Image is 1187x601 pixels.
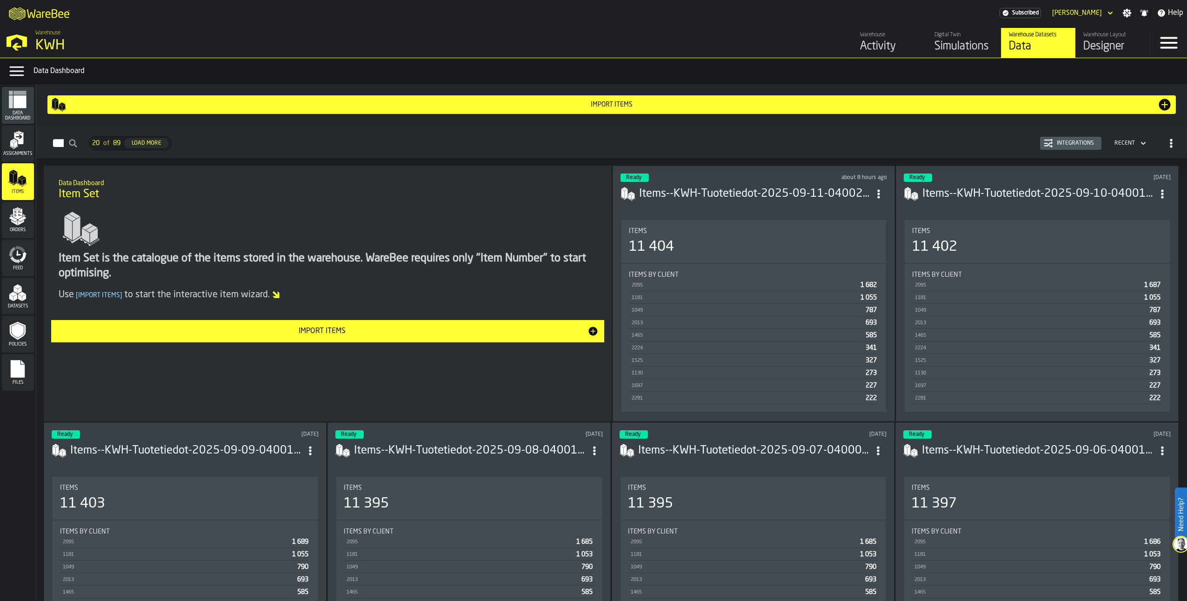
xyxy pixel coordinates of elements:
div: Warehouse Datasets [1009,32,1068,38]
span: 327 [866,357,877,364]
button: button-Import Items [51,320,604,342]
a: link-to-/wh/i/4fb45246-3b77-4bb5-b880-c337c3c5facb/simulations [927,28,1001,58]
li: menu Policies [2,316,34,353]
span: 693 [581,576,593,583]
div: StatList-item-2013 [60,573,311,586]
span: 222 [1149,395,1160,401]
div: StatList-item-2013 [344,573,594,586]
span: 341 [866,345,877,351]
div: ItemListCard-DashboardItemContainer [613,166,895,421]
div: StatList-item-1697 [629,379,879,392]
div: stat-Items by client [905,264,1170,412]
div: Title [912,484,1162,492]
span: 273 [1149,370,1160,376]
span: Items by client [912,528,961,535]
span: Items [344,484,362,492]
div: title-Item Set [51,173,604,207]
div: Simulations [934,39,994,54]
div: Title [629,227,879,235]
label: button-toggle-Menu [1150,28,1187,58]
div: Title [628,528,879,535]
div: StatList-item-2013 [628,573,879,586]
span: 790 [581,564,593,570]
span: Items by client [344,528,393,535]
span: Item Set [59,187,99,202]
span: Items [912,227,930,235]
div: StatList-item-1465 [344,586,594,598]
div: DropdownMenuValue-4 [1111,138,1148,149]
div: 1130 [914,370,1146,376]
div: StatList-item-1049 [912,304,1162,316]
h3: Items--KWH-Tuotetiedot-2025-09-08-040016.csv-2025-09-08 [354,443,586,458]
span: Ready [909,432,924,437]
div: StatList-item-2095 [344,535,594,548]
div: StatList-item-1181 [60,548,311,561]
div: Items--KWH-Tuotetiedot-2025-09-11-040021.csv-2025-09-11 [639,187,871,201]
div: Activity [860,39,919,54]
div: StatList-item-2095 [912,279,1162,291]
span: 1 687 [1144,282,1160,288]
span: Policies [2,342,34,347]
div: 1049 [62,564,294,570]
span: of [103,140,109,147]
div: status-3 2 [903,430,932,439]
span: Feed [2,266,34,271]
span: 89 [113,140,120,147]
span: 1 689 [292,539,308,545]
div: StatList-item-1049 [60,561,311,573]
h3: Items--KWH-Tuotetiedot-2025-09-07-040007.csv-2025-09-07 [638,443,870,458]
label: button-toggle-Data Menu [4,62,30,80]
div: 1181 [630,552,857,558]
div: Title [60,484,311,492]
div: status-3 2 [52,430,80,439]
div: StatList-item-2095 [628,535,879,548]
div: 1465 [914,589,1146,595]
div: Digital Twin [934,32,994,38]
div: StatList-item-2013 [912,316,1162,329]
div: stat-Items [905,220,1170,263]
div: stat-Items [904,477,1170,520]
div: Title [628,484,879,492]
span: 693 [1149,576,1160,583]
div: Title [344,484,594,492]
div: 1049 [346,564,578,570]
div: StatList-item-2013 [912,573,1162,586]
div: Items--KWH-Tuotetiedot-2025-09-10-040014.csv-2025-09-10 [922,187,1154,201]
div: StatList-item-1049 [628,561,879,573]
div: 2013 [62,577,294,583]
div: Title [912,271,1162,279]
div: 1049 [630,564,862,570]
span: Items [60,484,78,492]
div: StatList-item-1525 [912,354,1162,367]
span: Items by client [912,271,962,279]
div: Import Items [66,101,1157,108]
span: Ready [626,175,641,180]
div: 1525 [914,358,1146,364]
div: DropdownMenuValue-Mikael Svennas [1048,7,1115,19]
div: stat-Items [336,477,602,520]
div: StatList-item-1465 [629,329,879,341]
div: Import Items [57,326,587,337]
div: Item Set is the catalogue of the items stored in the warehouse. WareBee requires only "Item Numbe... [59,251,597,281]
div: 2224 [914,345,1146,351]
div: StatList-item-1181 [912,548,1162,561]
span: 1 685 [576,539,593,545]
div: 1181 [914,552,1140,558]
span: Items by client [629,271,679,279]
div: KWH [35,37,287,54]
span: 1 685 [860,539,876,545]
span: 790 [865,564,876,570]
span: Subscribed [1012,10,1039,16]
div: 2095 [346,539,573,545]
div: StatList-item-2281 [912,392,1162,404]
span: 585 [581,589,593,595]
div: Updated: 06/09/2025, 4.07.45 Created: 06/09/2025, 4.05.32 [1052,431,1171,438]
div: Updated: 09/09/2025, 4.05.51 Created: 09/09/2025, 4.05.33 [200,431,319,438]
span: Datasets [2,304,34,309]
div: 1465 [346,589,578,595]
span: Warehouse [35,30,60,36]
span: 227 [1149,382,1160,389]
span: 227 [866,382,877,389]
